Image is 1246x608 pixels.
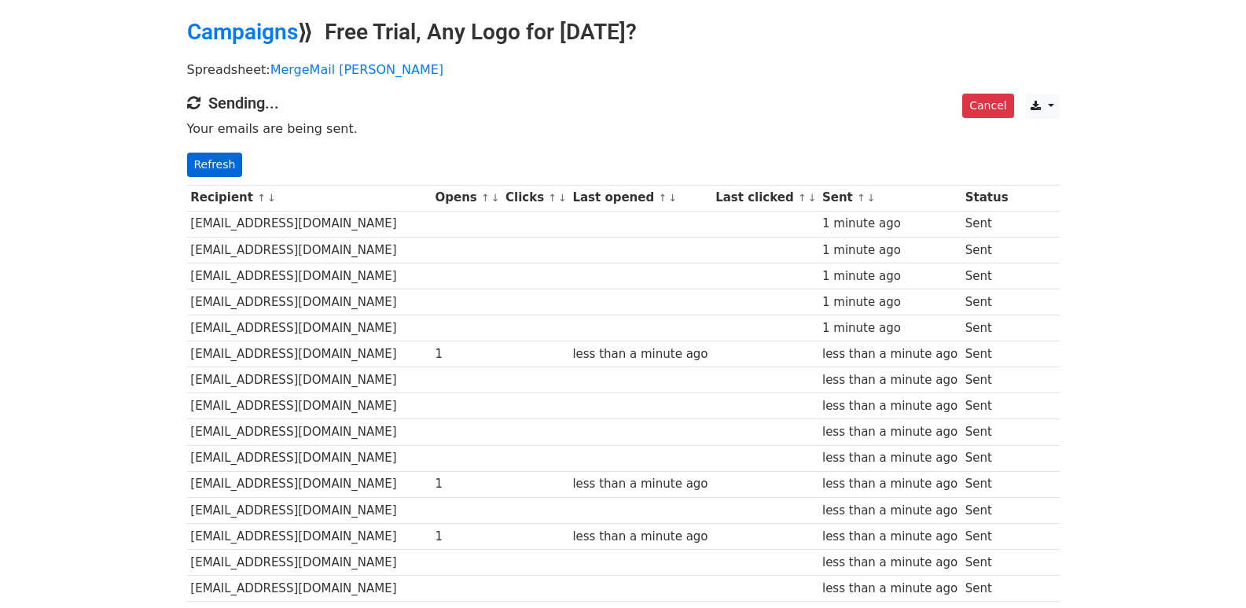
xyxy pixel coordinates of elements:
[187,367,432,393] td: [EMAIL_ADDRESS][DOMAIN_NAME]
[961,237,1012,263] td: Sent
[187,445,432,471] td: [EMAIL_ADDRESS][DOMAIN_NAME]
[961,341,1012,367] td: Sent
[822,293,957,311] div: 1 minute ago
[798,192,807,204] a: ↑
[822,423,957,441] div: less than a minute ago
[961,523,1012,549] td: Sent
[961,393,1012,419] td: Sent
[187,94,1060,112] h4: Sending...
[187,237,432,263] td: [EMAIL_ADDRESS][DOMAIN_NAME]
[822,475,957,493] div: less than a minute ago
[572,475,708,493] div: less than a minute ago
[187,211,432,237] td: [EMAIL_ADDRESS][DOMAIN_NAME]
[668,192,677,204] a: ↓
[961,289,1012,315] td: Sent
[822,319,957,337] div: 1 minute ago
[187,315,432,341] td: [EMAIL_ADDRESS][DOMAIN_NAME]
[822,554,957,572] div: less than a minute ago
[481,192,490,204] a: ↑
[857,192,866,204] a: ↑
[822,397,957,415] div: less than a minute ago
[961,263,1012,289] td: Sent
[432,185,502,211] th: Opens
[558,192,567,204] a: ↓
[808,192,817,204] a: ↓
[569,185,712,211] th: Last opened
[435,528,498,546] div: 1
[822,345,957,363] div: less than a minute ago
[187,185,432,211] th: Recipient
[548,192,557,204] a: ↑
[572,528,708,546] div: less than a minute ago
[822,241,957,260] div: 1 minute ago
[187,523,432,549] td: [EMAIL_ADDRESS][DOMAIN_NAME]
[961,471,1012,497] td: Sent
[818,185,961,211] th: Sent
[822,449,957,467] div: less than a minute ago
[187,393,432,419] td: [EMAIL_ADDRESS][DOMAIN_NAME]
[1167,532,1246,608] iframe: Chat Widget
[187,153,243,177] a: Refresh
[961,185,1012,211] th: Status
[961,549,1012,575] td: Sent
[961,367,1012,393] td: Sent
[257,192,266,204] a: ↑
[962,94,1013,118] a: Cancel
[961,576,1012,602] td: Sent
[822,528,957,546] div: less than a minute ago
[187,471,432,497] td: [EMAIL_ADDRESS][DOMAIN_NAME]
[435,345,498,363] div: 1
[822,215,957,233] div: 1 minute ago
[961,211,1012,237] td: Sent
[658,192,667,204] a: ↑
[187,120,1060,137] p: Your emails are being sent.
[711,185,818,211] th: Last clicked
[187,576,432,602] td: [EMAIL_ADDRESS][DOMAIN_NAME]
[961,497,1012,523] td: Sent
[270,62,443,77] a: MergeMail [PERSON_NAME]
[822,580,957,598] div: less than a minute ago
[435,475,498,493] div: 1
[502,185,568,211] th: Clicks
[187,497,432,523] td: [EMAIL_ADDRESS][DOMAIN_NAME]
[187,419,432,445] td: [EMAIL_ADDRESS][DOMAIN_NAME]
[187,61,1060,78] p: Spreadsheet:
[267,192,276,204] a: ↓
[822,267,957,286] div: 1 minute ago
[961,315,1012,341] td: Sent
[961,419,1012,445] td: Sent
[187,19,298,45] a: Campaigns
[822,371,957,389] div: less than a minute ago
[822,502,957,520] div: less than a minute ago
[867,192,876,204] a: ↓
[187,549,432,575] td: [EMAIL_ADDRESS][DOMAIN_NAME]
[491,192,500,204] a: ↓
[961,445,1012,471] td: Sent
[572,345,708,363] div: less than a minute ago
[187,341,432,367] td: [EMAIL_ADDRESS][DOMAIN_NAME]
[187,263,432,289] td: [EMAIL_ADDRESS][DOMAIN_NAME]
[187,289,432,315] td: [EMAIL_ADDRESS][DOMAIN_NAME]
[187,19,1060,46] h2: ⟫ Free Trial, Any Logo for [DATE]?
